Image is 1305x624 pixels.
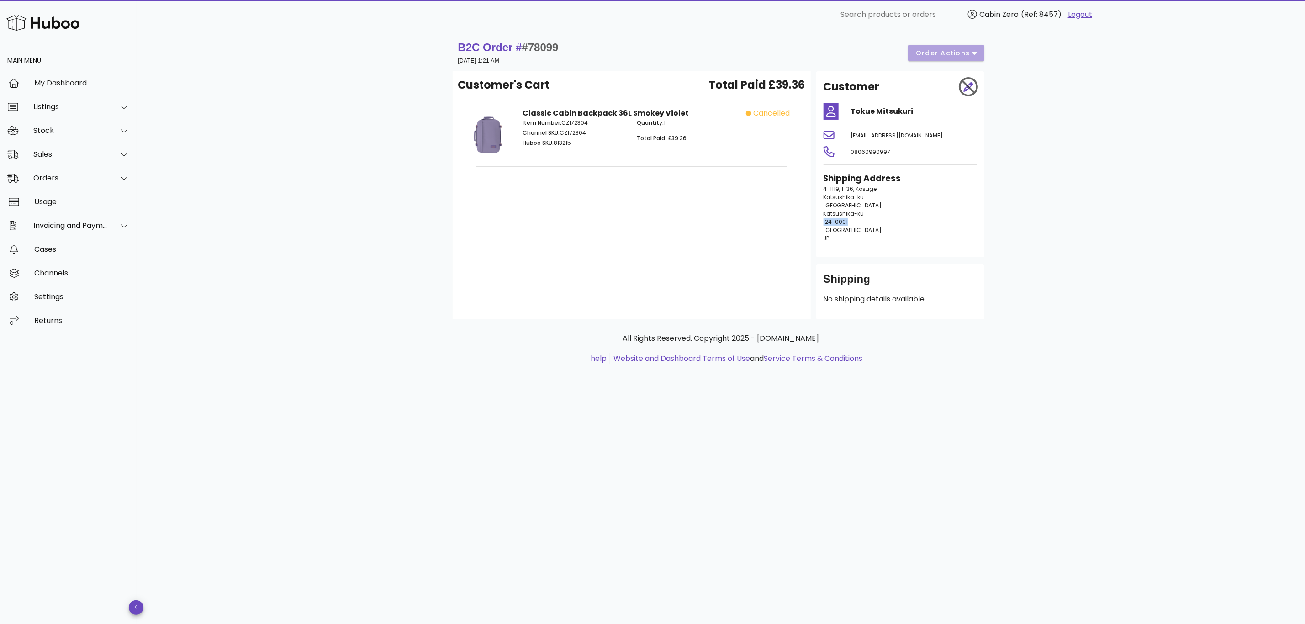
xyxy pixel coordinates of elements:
div: Shipping [824,272,977,294]
div: Returns [34,316,130,325]
div: Sales [33,150,108,159]
span: Total Paid: £39.36 [637,134,687,142]
div: Listings [33,102,108,111]
span: 08060990997 [851,148,891,156]
span: (Ref: 8457) [1021,9,1062,20]
span: #78099 [522,41,559,53]
span: 4-1119, 1-36, Kosuge [824,185,877,193]
a: help [591,353,607,364]
img: Product Image [465,108,512,154]
p: 1 [637,119,740,127]
div: Invoicing and Payments [33,221,108,230]
span: JP [824,234,829,242]
span: [GEOGRAPHIC_DATA] [824,201,882,209]
span: 124-0001 [824,218,848,226]
li: and [610,353,862,364]
span: [EMAIL_ADDRESS][DOMAIN_NAME] [851,132,943,139]
a: Service Terms & Conditions [764,353,862,364]
h2: Customer [824,79,880,95]
span: Total Paid £39.36 [709,77,805,93]
div: Channels [34,269,130,277]
p: CZ172304 [523,129,626,137]
p: 813215 [523,139,626,147]
div: Orders [33,174,108,182]
p: All Rights Reserved. Copyright 2025 - [DOMAIN_NAME] [460,333,983,344]
strong: Classic Cabin Backpack 36L Smokey Violet [523,108,689,118]
img: Huboo Logo [6,13,79,32]
span: cancelled [753,108,790,119]
div: My Dashboard [34,79,130,87]
span: Quantity: [637,119,664,127]
span: Katsushika-ku [824,210,864,217]
div: Settings [34,292,130,301]
a: Logout [1068,9,1092,20]
span: Cabin Zero [979,9,1019,20]
span: Katsushika-ku [824,193,864,201]
div: Cases [34,245,130,254]
h3: Shipping Address [824,172,977,185]
strong: B2C Order # [458,41,559,53]
h4: Tokue Mitsukuri [851,106,977,117]
p: CZ172304 [523,119,626,127]
small: [DATE] 1:21 AM [458,58,500,64]
div: Stock [33,126,108,135]
span: Customer's Cart [458,77,550,93]
span: Channel SKU: [523,129,560,137]
span: Huboo SKU: [523,139,554,147]
span: Item Number: [523,119,561,127]
a: Website and Dashboard Terms of Use [613,353,750,364]
p: No shipping details available [824,294,977,305]
div: Usage [34,197,130,206]
span: [GEOGRAPHIC_DATA] [824,226,882,234]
